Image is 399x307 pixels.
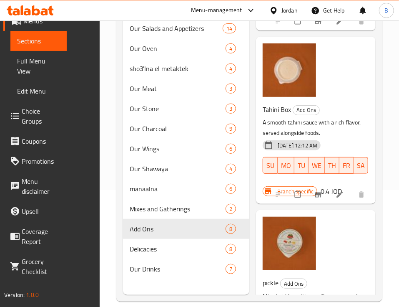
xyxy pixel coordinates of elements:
div: Our Drinks7 [123,259,249,279]
span: Our Oven [130,43,226,53]
span: Grocery Checklist [22,256,60,277]
a: Promotions [3,151,67,171]
div: items [226,224,236,234]
div: Our Meat3 [123,79,249,99]
span: TU [298,160,305,172]
span: Our Wings [130,144,226,154]
span: Coverage Report [22,226,60,246]
a: Edit menu item [336,190,346,199]
img: pickle [263,217,316,270]
span: SU [266,160,274,172]
button: MO [278,157,294,174]
a: Full Menu View [10,51,67,81]
span: 6 [226,145,236,153]
span: Add Ons [281,279,307,289]
button: FR [339,157,354,174]
span: 2 [226,205,236,213]
span: 7 [226,265,236,273]
div: Our Wings6 [123,139,249,159]
span: Select to update [290,187,307,203]
span: SA [357,160,365,172]
button: SU [263,157,278,174]
div: Our Stone3 [123,99,249,119]
span: Our Meat [130,84,226,94]
span: Promotions [22,156,60,166]
a: Edit Menu [10,81,67,101]
span: Menu disclaimer [22,176,60,196]
div: items [226,244,236,254]
a: Coverage Report [3,221,67,251]
div: items [226,164,236,174]
span: Our Stone [130,104,226,114]
span: FR [343,160,350,172]
span: Delicacies [130,244,226,254]
div: items [226,104,236,114]
span: 3 [226,85,236,93]
nav: Menu sections [123,15,249,282]
div: Our Salads and Appetizers14 [123,18,249,38]
div: items [223,23,236,33]
span: Tahini Box [263,103,291,116]
a: Edit menu item [336,17,346,25]
span: Sections [17,36,60,46]
span: manaalna [130,184,226,194]
div: Our Shawaya4 [123,159,249,179]
a: Sections [10,31,67,51]
div: sho3'lna el metaktek4 [123,58,249,79]
span: WE [312,160,321,172]
button: TH [325,157,339,174]
div: items [226,144,236,154]
a: Menus [3,11,67,31]
span: Our Shawaya [130,164,226,174]
div: manaalna6 [123,179,249,199]
span: 4 [226,45,236,53]
a: Menu disclaimer [3,171,67,201]
span: Menus [23,16,60,26]
h6: 2.75 JOD [266,12,291,24]
span: Upsell [22,206,60,216]
span: Choice Groups [22,106,60,126]
span: Version: [4,289,25,300]
a: Coupons [3,131,67,151]
span: 9 [226,125,236,133]
span: Coupons [22,136,60,146]
span: 6 [226,185,236,193]
span: 4 [226,65,236,73]
span: Edit Menu [17,86,60,96]
button: WE [309,157,325,174]
span: Select to update [290,13,307,29]
span: Our Drinks [130,264,226,274]
span: MO [281,160,291,172]
button: Branch-specific-item [309,185,329,204]
div: items [226,204,236,214]
span: [DATE] 12:12 AM [274,142,321,150]
button: delete [352,12,372,30]
span: Our Charcoal [130,124,226,134]
div: Add Ons8 [123,219,249,239]
span: TH [328,160,336,172]
span: 1.0.0 [26,289,39,300]
div: Menu-management [191,5,242,15]
span: 4 [226,165,236,173]
span: 3 [226,105,236,113]
a: Grocery Checklist [3,251,67,282]
span: pickle [263,277,279,289]
span: sho3'lna el metaktek [130,63,226,74]
button: SA [354,157,368,174]
a: Upsell [3,201,67,221]
span: Mixes and Gatherings [130,204,226,214]
p: A smooth tahini sauce with a rich flavor, served alongside foods. [263,117,362,138]
span: 8 [226,225,236,233]
button: delete [352,185,372,204]
button: Branch-specific-item [309,12,329,30]
span: B [384,6,388,15]
span: 8 [226,245,236,253]
div: Our Oven4 [123,38,249,58]
span: Our Salads and Appetizers [130,23,223,33]
span: Add Ons [130,224,226,234]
